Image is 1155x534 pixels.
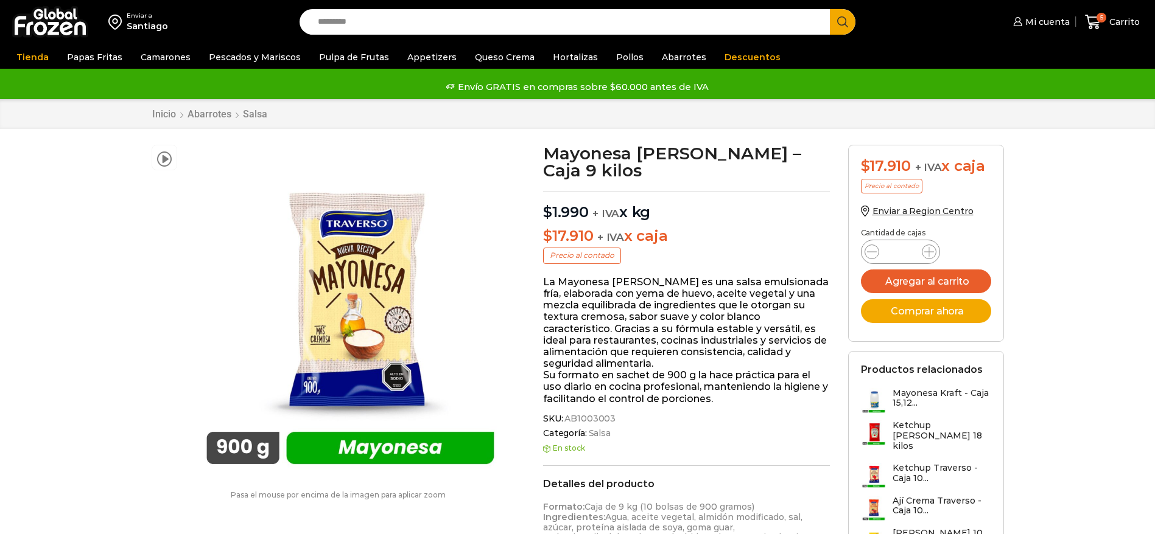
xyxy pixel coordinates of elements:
[889,243,912,260] input: Product quantity
[830,9,855,35] button: Search button
[543,191,830,221] p: x kg
[543,203,552,221] span: $
[543,203,589,221] bdi: 1.990
[187,108,232,120] a: Abarrotes
[10,46,55,69] a: Tienda
[656,46,712,69] a: Abarrotes
[610,46,650,69] a: Pollos
[718,46,787,69] a: Descuentos
[152,108,268,120] nav: Breadcrumb
[152,108,177,120] a: Inicio
[587,428,611,439] a: Salsa
[893,463,991,484] h3: Ketchup Traverso - Caja 10...
[861,299,991,323] button: Comprar ahora
[543,478,830,490] h2: Detalles del producto
[861,206,974,217] a: Enviar a Region Centro
[861,229,991,237] p: Cantidad de cajas
[543,276,830,404] p: La Mayonesa [PERSON_NAME] es una salsa emulsionada fría, elaborada con yema de huevo, aceite vege...
[1097,13,1106,23] span: 5
[152,491,525,499] p: Pasa el mouse por encima de la imagen para aplicar zoom
[861,496,991,522] a: Ají Crema Traverso - Caja 10...
[543,501,585,512] strong: Formato:
[861,388,991,414] a: Mayonesa Kraft - Caja 15,12...
[183,145,518,479] img: mayonesa traverso
[861,463,991,489] a: Ketchup Traverso - Caja 10...
[543,145,830,179] h1: Mayonesa [PERSON_NAME] – Caja 9 kilos
[861,179,922,193] p: Precio al contado
[893,420,991,451] h3: Ketchup [PERSON_NAME] 18 kilos
[1082,8,1143,36] a: 5 Carrito
[547,46,604,69] a: Hortalizas
[543,414,830,424] span: SKU:
[127,20,168,32] div: Santiago
[592,207,619,220] span: + IVA
[861,364,983,375] h2: Productos relacionados
[597,231,624,243] span: + IVA
[543,248,621,263] p: Precio al contado
[872,206,974,217] span: Enviar a Region Centro
[893,388,991,409] h3: Mayonesa Kraft - Caja 15,12...
[543,511,605,522] strong: Ingredientes:
[543,227,593,244] bdi: 17.910
[1106,16,1140,28] span: Carrito
[543,444,830,453] p: En stock
[242,108,268,120] a: Salsa
[108,12,127,32] img: address-field-icon.svg
[543,428,830,439] span: Categoría:
[135,46,197,69] a: Camarones
[543,227,830,245] p: x caja
[563,414,616,424] span: AB1003003
[1022,16,1070,28] span: Mi cuenta
[401,46,463,69] a: Appetizers
[203,46,307,69] a: Pescados y Mariscos
[861,420,991,457] a: Ketchup [PERSON_NAME] 18 kilos
[861,158,991,175] div: x caja
[313,46,395,69] a: Pulpa de Frutas
[61,46,128,69] a: Papas Fritas
[861,157,911,175] bdi: 17.910
[1010,10,1070,34] a: Mi cuenta
[127,12,168,20] div: Enviar a
[915,161,942,173] span: + IVA
[861,157,870,175] span: $
[543,227,552,244] span: $
[469,46,541,69] a: Queso Crema
[893,496,991,516] h3: Ají Crema Traverso - Caja 10...
[861,269,991,293] button: Agregar al carrito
